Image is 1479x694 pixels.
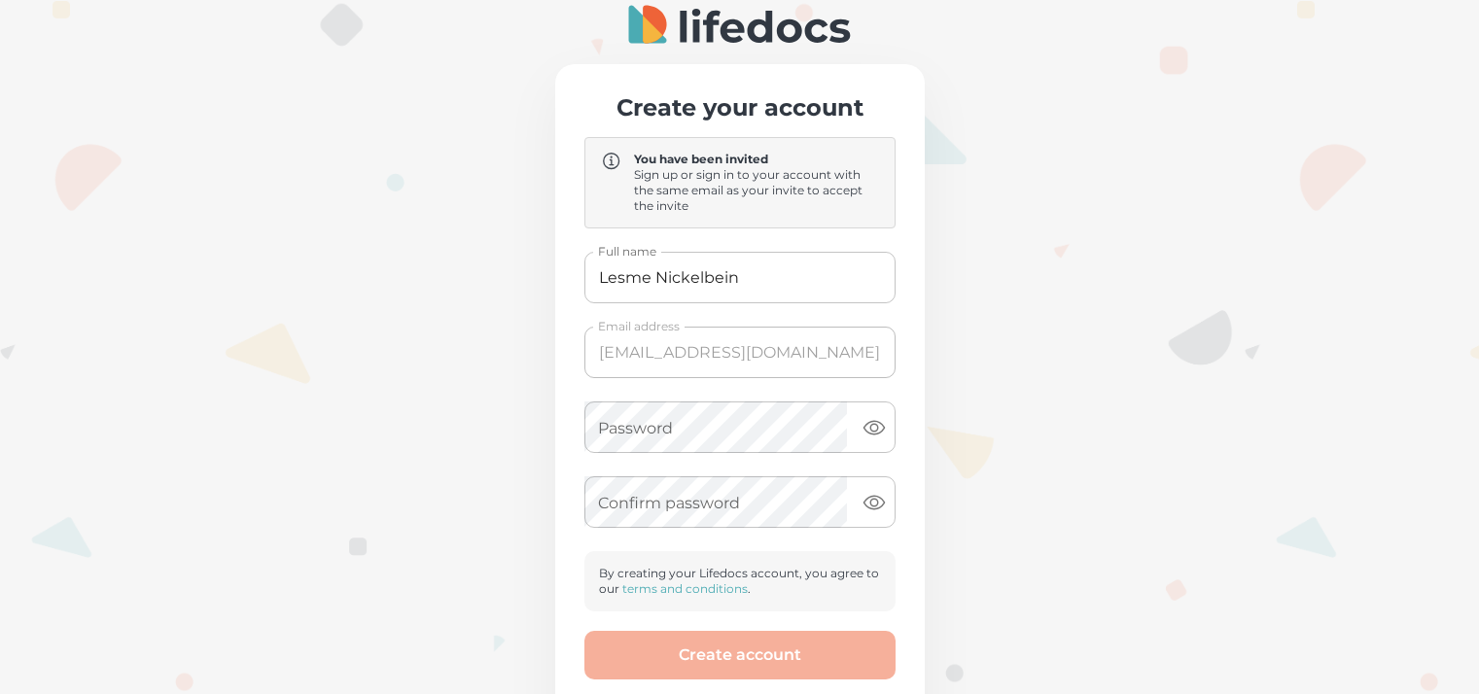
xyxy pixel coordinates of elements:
p: Sign up or sign in to your account with the same email as your invite to accept the invite [634,167,879,214]
label: Full name [598,243,656,260]
a: terms and conditions [622,581,748,596]
p: By creating your Lifedocs account, you agree to our . [599,566,881,597]
label: Email address [598,318,680,334]
p: You have been invited [634,152,879,167]
button: toggle password visibility [855,483,894,522]
h3: Create your account [584,93,896,121]
button: toggle password visibility [855,408,894,447]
